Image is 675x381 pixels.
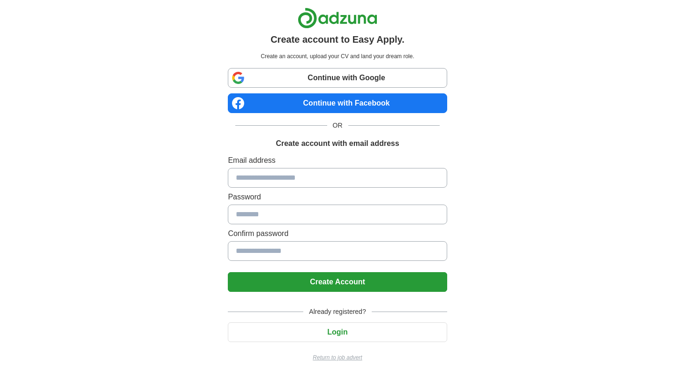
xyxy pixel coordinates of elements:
p: Create an account, upload your CV and land your dream role. [230,52,445,61]
label: Email address [228,155,447,166]
label: Confirm password [228,228,447,239]
h1: Create account to Easy Apply. [270,32,405,46]
a: Continue with Facebook [228,93,447,113]
label: Password [228,191,447,203]
button: Login [228,322,447,342]
a: Continue with Google [228,68,447,88]
button: Create Account [228,272,447,292]
a: Login [228,328,447,336]
h1: Create account with email address [276,138,399,149]
span: OR [327,121,348,130]
a: Return to job advert [228,353,447,362]
img: Adzuna logo [298,8,377,29]
span: Already registered? [303,307,371,317]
